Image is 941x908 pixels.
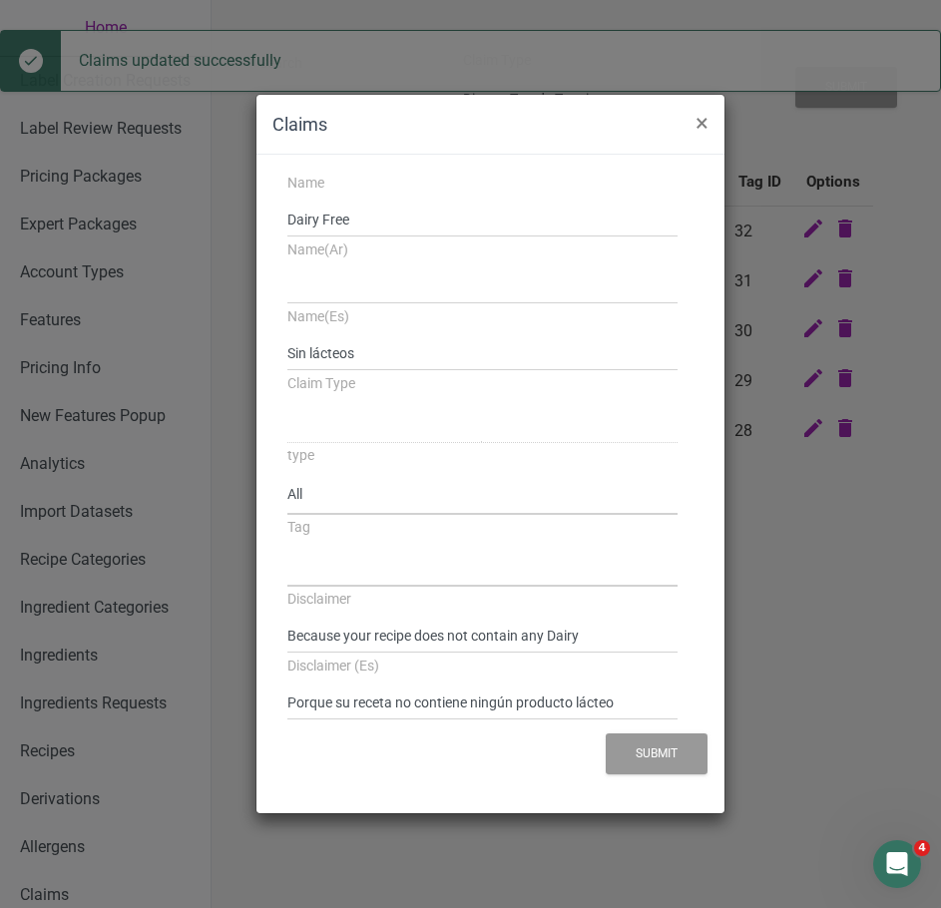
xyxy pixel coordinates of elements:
[287,174,324,194] label: Name
[696,109,708,137] span: ×
[272,114,327,135] b: Claims
[287,307,349,327] label: Name(Es)
[873,840,921,888] iframe: Intercom live chat
[287,657,379,677] label: Disclaimer (Es)
[914,840,930,856] span: 4
[287,374,355,394] label: Claim Type
[680,95,724,151] button: Close
[287,590,351,610] label: Disclaimer
[606,733,707,774] button: Submit
[287,446,314,466] label: type
[287,240,348,260] label: Name(Ar)
[287,518,310,538] label: Tag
